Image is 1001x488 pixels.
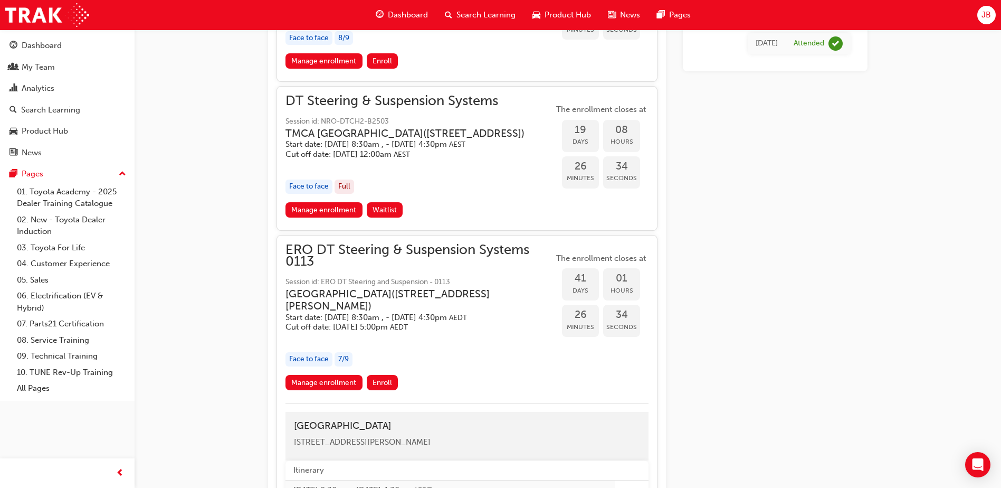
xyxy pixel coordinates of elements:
span: learningRecordVerb_ATTEND-icon [828,36,843,51]
span: Waitlist [373,205,397,214]
span: car-icon [532,8,540,22]
button: Pages [4,164,130,184]
span: Seconds [603,321,640,333]
a: car-iconProduct Hub [524,4,599,26]
span: 26 [562,161,599,173]
span: 26 [562,309,599,321]
span: Enroll [373,57,392,65]
a: Manage enrollment [285,375,363,390]
button: DashboardMy TeamAnalyticsSearch LearningProduct HubNews [4,34,130,164]
span: news-icon [608,8,616,22]
span: car-icon [9,127,17,136]
span: Minutes [562,321,599,333]
a: news-iconNews [599,4,649,26]
button: Waitlist [367,202,403,218]
div: News [22,147,42,159]
h5: Cut off date: [DATE] 12:00am [285,149,525,159]
a: 01. Toyota Academy - 2025 Dealer Training Catalogue [13,184,130,212]
span: Australian Eastern Standard Time AEST [394,150,410,159]
span: 41 [562,273,599,285]
button: ERO DT Steering & Suspension Systems 0113Session id: ERO DT Steering and Suspension - 0113[GEOGRA... [285,244,649,395]
span: pages-icon [9,170,17,179]
h4: [GEOGRAPHIC_DATA] [294,420,640,432]
span: The enrollment closes at [554,252,649,265]
div: Full [335,180,354,194]
a: 02. New - Toyota Dealer Induction [13,212,130,240]
div: Analytics [22,82,54,95]
a: My Team [4,58,130,77]
span: Seconds [603,172,640,184]
h3: TMCA [GEOGRAPHIC_DATA] ( [STREET_ADDRESS] ) [285,127,525,139]
span: 08 [603,124,640,136]
div: Face to face [285,180,332,194]
span: 34 [603,309,640,321]
span: ERO DT Steering & Suspension Systems 0113 [285,244,554,268]
span: news-icon [9,148,17,158]
a: News [4,143,130,163]
div: Pages [22,168,43,180]
a: Manage enrollment [285,53,363,69]
span: The enrollment closes at [554,104,649,116]
span: DT Steering & Suspension Systems [285,95,541,107]
a: Product Hub [4,121,130,141]
a: Analytics [4,79,130,98]
div: Fri Oct 14 2016 01:00:00 GMT+1100 (Australian Eastern Daylight Time) [756,37,778,50]
div: Attended [794,39,824,49]
h3: [GEOGRAPHIC_DATA] ( [STREET_ADDRESS][PERSON_NAME] ) [285,288,537,313]
span: Pages [669,9,691,21]
span: Australian Eastern Standard Time AEST [449,140,465,149]
span: pages-icon [657,8,665,22]
span: search-icon [445,8,452,22]
span: 19 [562,124,599,136]
a: search-iconSearch Learning [436,4,524,26]
span: News [620,9,640,21]
a: Manage enrollment [285,202,363,218]
a: 05. Sales [13,272,130,288]
span: Australian Eastern Daylight Time AEDT [449,313,467,322]
div: My Team [22,61,55,73]
div: Dashboard [22,40,62,52]
span: chart-icon [9,84,17,93]
h5: Cut off date: [DATE] 5:00pm [285,322,537,332]
a: 08. Service Training [13,332,130,349]
span: Hours [603,285,640,297]
a: Search Learning [4,100,130,120]
span: Days [562,136,599,148]
div: Search Learning [21,104,80,116]
a: pages-iconPages [649,4,699,26]
a: All Pages [13,380,130,397]
span: Session id: ERO DT Steering and Suspension - 0113 [285,276,554,288]
span: Dashboard [388,9,428,21]
div: 7 / 9 [335,352,352,367]
a: 06. Electrification (EV & Hybrid) [13,288,130,316]
a: 10. TUNE Rev-Up Training [13,364,130,381]
span: prev-icon [116,467,124,480]
span: up-icon [119,167,126,181]
a: 07. Parts21 Certification [13,316,130,332]
span: 34 [603,161,640,173]
span: 01 [603,273,640,285]
span: people-icon [9,63,17,72]
button: JB [977,6,996,24]
div: Face to face [285,352,332,367]
span: guage-icon [376,8,384,22]
div: Face to face [285,31,332,45]
span: Product Hub [545,9,591,21]
a: 03. Toyota For Life [13,240,130,256]
button: DT Steering & Suspension SystemsSession id: NRO-DTCH2-B2503TMCA [GEOGRAPHIC_DATA]([STREET_ADDRESS... [285,95,649,221]
img: Trak [5,3,89,27]
span: search-icon [9,106,17,115]
div: 8 / 9 [335,31,353,45]
span: Minutes [562,172,599,184]
span: Days [562,285,599,297]
span: guage-icon [9,41,17,51]
div: Open Intercom Messenger [965,452,990,477]
h5: Start date: [DATE] 8:30am , - [DATE] 4:30pm [285,313,537,323]
span: Search Learning [456,9,516,21]
a: guage-iconDashboard [367,4,436,26]
span: Australian Eastern Daylight Time AEDT [390,323,408,332]
button: Enroll [367,375,398,390]
span: Enroll [373,378,392,387]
